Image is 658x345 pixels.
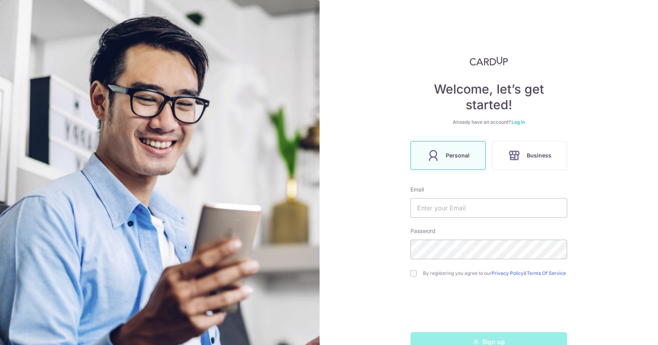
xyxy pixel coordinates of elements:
[492,270,524,276] a: Privacy Policy
[446,151,470,160] span: Personal
[429,292,548,323] iframe: reCAPTCHA
[410,119,567,125] div: Already have an account?
[489,141,570,170] a: Business
[527,270,566,276] a: Terms Of Service
[410,81,567,113] h4: Welcome, let’s get started!
[410,186,424,193] label: Email
[410,227,436,235] label: Password
[407,141,489,170] a: Personal
[527,151,551,160] span: Business
[470,56,508,66] img: CardUp Logo
[410,198,567,218] input: Enter your Email
[512,119,525,125] a: Log in
[423,270,567,276] label: By registering you agree to our &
